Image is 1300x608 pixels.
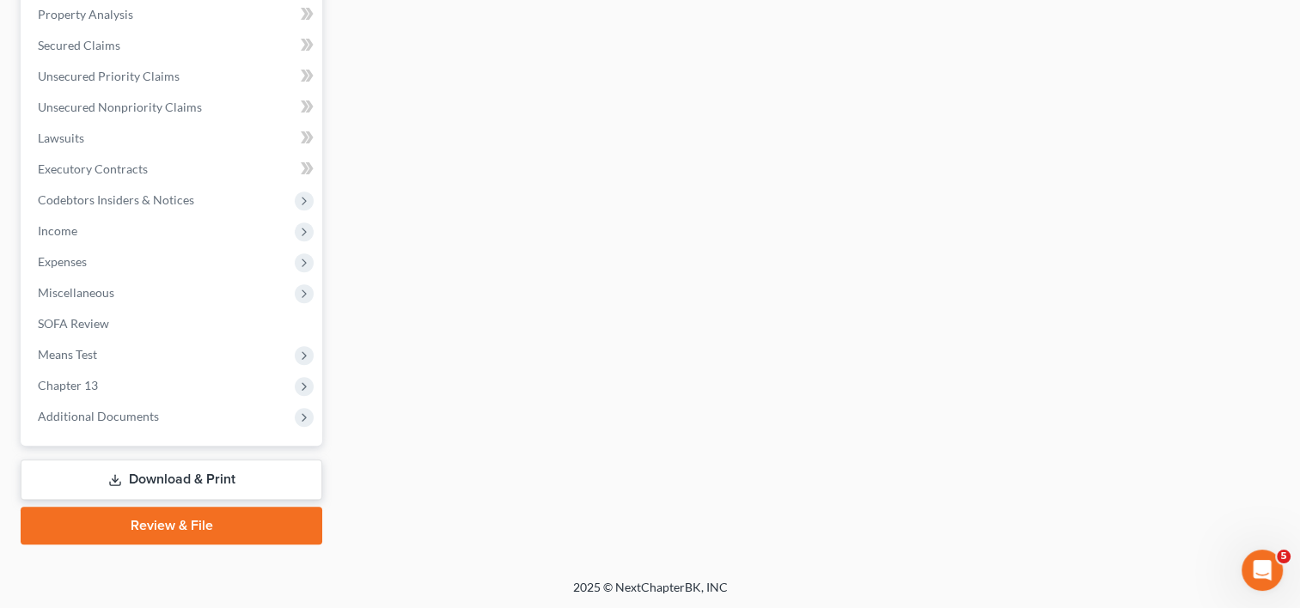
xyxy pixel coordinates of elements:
iframe: Intercom live chat [1242,550,1283,591]
a: Secured Claims [24,30,322,61]
span: Expenses [38,254,87,269]
span: Income [38,223,77,238]
span: Codebtors Insiders & Notices [38,192,194,207]
a: Unsecured Nonpriority Claims [24,92,322,123]
span: SOFA Review [38,316,109,331]
span: Means Test [38,347,97,362]
a: SOFA Review [24,308,322,339]
span: Secured Claims [38,38,120,52]
span: Additional Documents [38,409,159,423]
span: Property Analysis [38,7,133,21]
span: Executory Contracts [38,161,148,176]
span: Miscellaneous [38,285,114,300]
span: Unsecured Nonpriority Claims [38,100,202,114]
span: Chapter 13 [38,378,98,392]
span: Lawsuits [38,131,84,145]
a: Lawsuits [24,123,322,154]
a: Download & Print [21,459,322,500]
a: Executory Contracts [24,154,322,185]
span: Unsecured Priority Claims [38,69,180,83]
span: 5 [1277,550,1291,563]
a: Review & File [21,507,322,544]
a: Unsecured Priority Claims [24,61,322,92]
